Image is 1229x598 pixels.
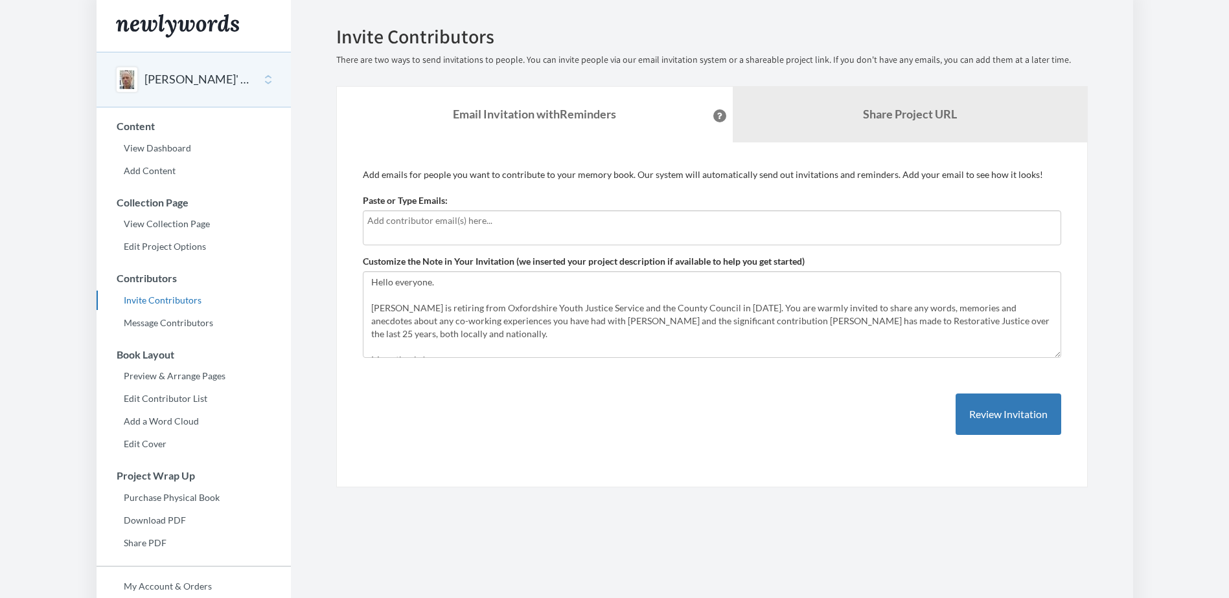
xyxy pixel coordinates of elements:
[97,412,291,431] a: Add a Word Cloud
[97,434,291,454] a: Edit Cover
[97,214,291,234] a: View Collection Page
[363,168,1061,181] p: Add emails for people you want to contribute to your memory book. Our system will automatically s...
[97,533,291,553] a: Share PDF
[97,389,291,408] a: Edit Contributor List
[863,107,957,121] b: Share Project URL
[116,14,239,38] img: Newlywords logo
[97,313,291,333] a: Message Contributors
[97,577,291,596] a: My Account & Orders
[336,26,1088,47] h2: Invite Contributors
[97,470,291,482] h3: Project Wrap Up
[367,214,1057,228] input: Add contributor email(s) here...
[97,138,291,158] a: View Dashboard
[336,54,1088,67] p: There are two ways to send invitations to people. You can invite people via our email invitation ...
[363,255,805,268] label: Customize the Note in Your Invitation (we inserted your project description if available to help ...
[144,71,249,88] button: [PERSON_NAME]' Retirement
[97,488,291,507] a: Purchase Physical Book
[363,194,448,207] label: Paste or Type Emails:
[97,349,291,360] h3: Book Layout
[453,107,616,121] strong: Email Invitation with Reminders
[97,120,291,132] h3: Content
[363,271,1061,358] textarea: Hello everyone. [PERSON_NAME] is retiring from Oxfordshire Youth Justice Service and the County C...
[97,237,291,256] a: Edit Project Options
[97,291,291,310] a: Invite Contributors
[97,511,291,530] a: Download PDF
[97,161,291,181] a: Add Content
[97,272,291,284] h3: Contributors
[956,393,1061,436] button: Review Invitation
[97,366,291,386] a: Preview & Arrange Pages
[97,197,291,208] h3: Collection Page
